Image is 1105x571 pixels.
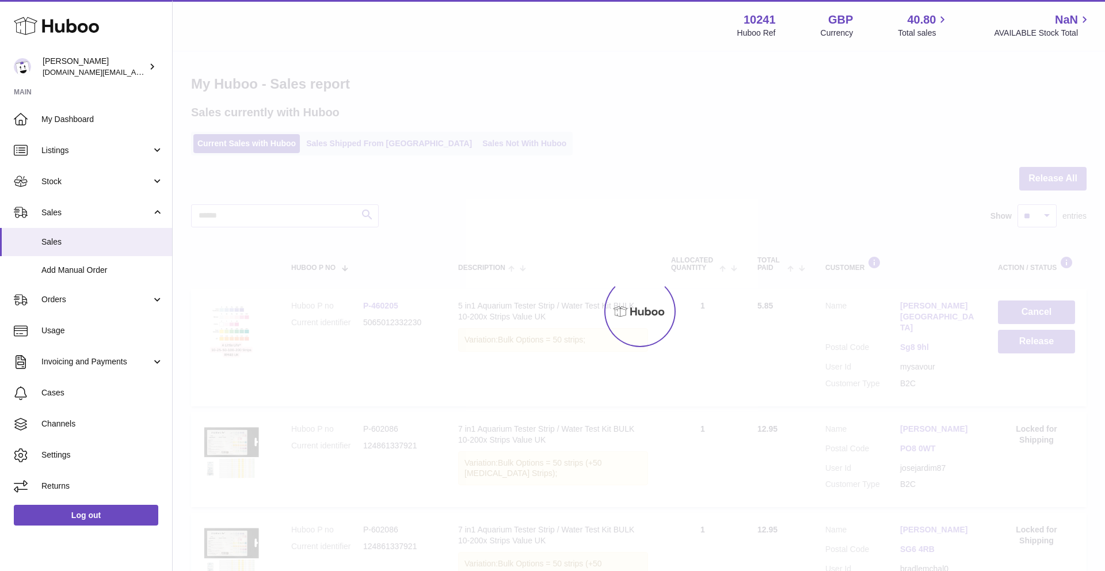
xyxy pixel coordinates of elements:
a: 40.80 Total sales [898,12,949,39]
span: Settings [41,450,163,460]
span: [DOMAIN_NAME][EMAIL_ADDRESS][DOMAIN_NAME] [43,67,229,77]
span: My Dashboard [41,114,163,125]
span: Channels [41,418,163,429]
span: Invoicing and Payments [41,356,151,367]
span: 40.80 [907,12,936,28]
span: Add Manual Order [41,265,163,276]
strong: GBP [828,12,853,28]
span: AVAILABLE Stock Total [994,28,1091,39]
span: Returns [41,481,163,492]
div: Huboo Ref [737,28,776,39]
span: Listings [41,145,151,156]
strong: 10241 [744,12,776,28]
a: NaN AVAILABLE Stock Total [994,12,1091,39]
a: Log out [14,505,158,526]
span: Usage [41,325,163,336]
span: Total sales [898,28,949,39]
span: Sales [41,237,163,248]
div: Currency [821,28,853,39]
span: Sales [41,207,151,218]
span: Orders [41,294,151,305]
span: NaN [1055,12,1078,28]
span: Stock [41,176,151,187]
img: londonaquatics.online@gmail.com [14,58,31,75]
div: [PERSON_NAME] [43,56,146,78]
span: Cases [41,387,163,398]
